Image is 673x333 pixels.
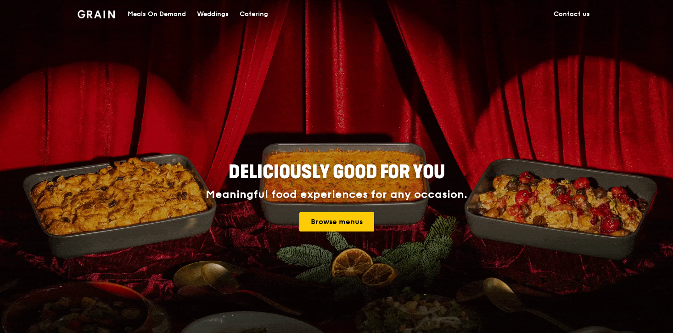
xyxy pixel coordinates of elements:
div: Meaningful food experiences for any occasion. [171,188,502,201]
a: Browse menus [299,212,374,231]
a: Catering [234,0,274,28]
div: Weddings [197,0,229,28]
a: Contact us [548,0,595,28]
a: Weddings [191,0,234,28]
span: Deliciously good for you [229,161,445,183]
div: Catering [240,0,268,28]
img: Grain [78,10,115,18]
div: Meals On Demand [128,0,186,28]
